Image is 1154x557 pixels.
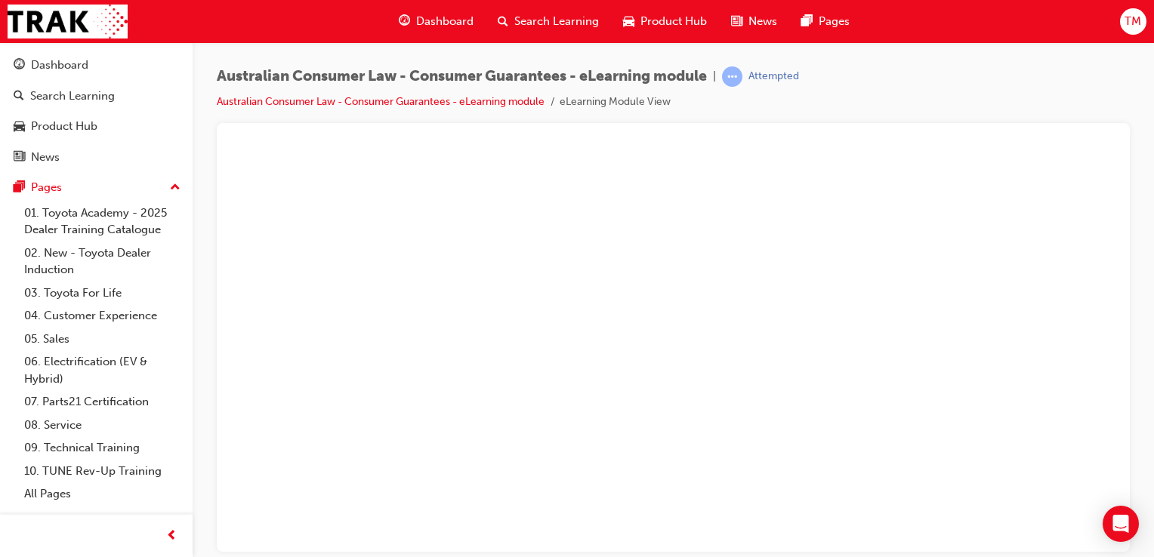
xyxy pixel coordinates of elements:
a: 03. Toyota For Life [18,282,187,305]
span: Search Learning [514,13,599,30]
a: search-iconSearch Learning [486,6,611,37]
span: news-icon [731,12,742,31]
a: Australian Consumer Law - Consumer Guarantees - eLearning module [217,95,545,108]
a: 04. Customer Experience [18,304,187,328]
a: guage-iconDashboard [387,6,486,37]
span: Pages [819,13,850,30]
a: 08. Service [18,414,187,437]
div: Attempted [748,69,799,84]
button: Pages [6,174,187,202]
span: car-icon [623,12,634,31]
a: 09. Technical Training [18,436,187,460]
span: news-icon [14,151,25,165]
span: Product Hub [640,13,707,30]
span: pages-icon [14,181,25,195]
a: 01. Toyota Academy - 2025 Dealer Training Catalogue [18,202,187,242]
button: TM [1120,8,1146,35]
a: 06. Electrification (EV & Hybrid) [18,350,187,390]
div: Open Intercom Messenger [1103,506,1139,542]
a: car-iconProduct Hub [611,6,719,37]
span: guage-icon [14,59,25,72]
span: Australian Consumer Law - Consumer Guarantees - eLearning module [217,68,707,85]
a: Search Learning [6,82,187,110]
span: search-icon [498,12,508,31]
li: eLearning Module View [560,94,671,111]
a: pages-iconPages [789,6,862,37]
span: pages-icon [801,12,813,31]
a: Dashboard [6,51,187,79]
span: | [713,68,716,85]
span: up-icon [170,178,181,198]
div: Dashboard [31,57,88,74]
span: prev-icon [166,527,177,546]
span: guage-icon [399,12,410,31]
span: search-icon [14,90,24,103]
a: Product Hub [6,112,187,140]
div: Pages [31,179,62,196]
a: All Pages [18,482,187,506]
span: TM [1125,13,1141,30]
button: DashboardSearch LearningProduct HubNews [6,48,187,174]
div: Product Hub [31,118,97,135]
div: News [31,149,60,166]
span: learningRecordVerb_ATTEMPT-icon [722,66,742,87]
a: News [6,143,187,171]
span: Dashboard [416,13,474,30]
a: news-iconNews [719,6,789,37]
a: 10. TUNE Rev-Up Training [18,460,187,483]
a: 02. New - Toyota Dealer Induction [18,242,187,282]
img: Trak [8,5,128,38]
div: Search Learning [30,88,115,105]
a: 07. Parts21 Certification [18,390,187,414]
span: car-icon [14,120,25,134]
span: News [748,13,777,30]
a: 05. Sales [18,328,187,351]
